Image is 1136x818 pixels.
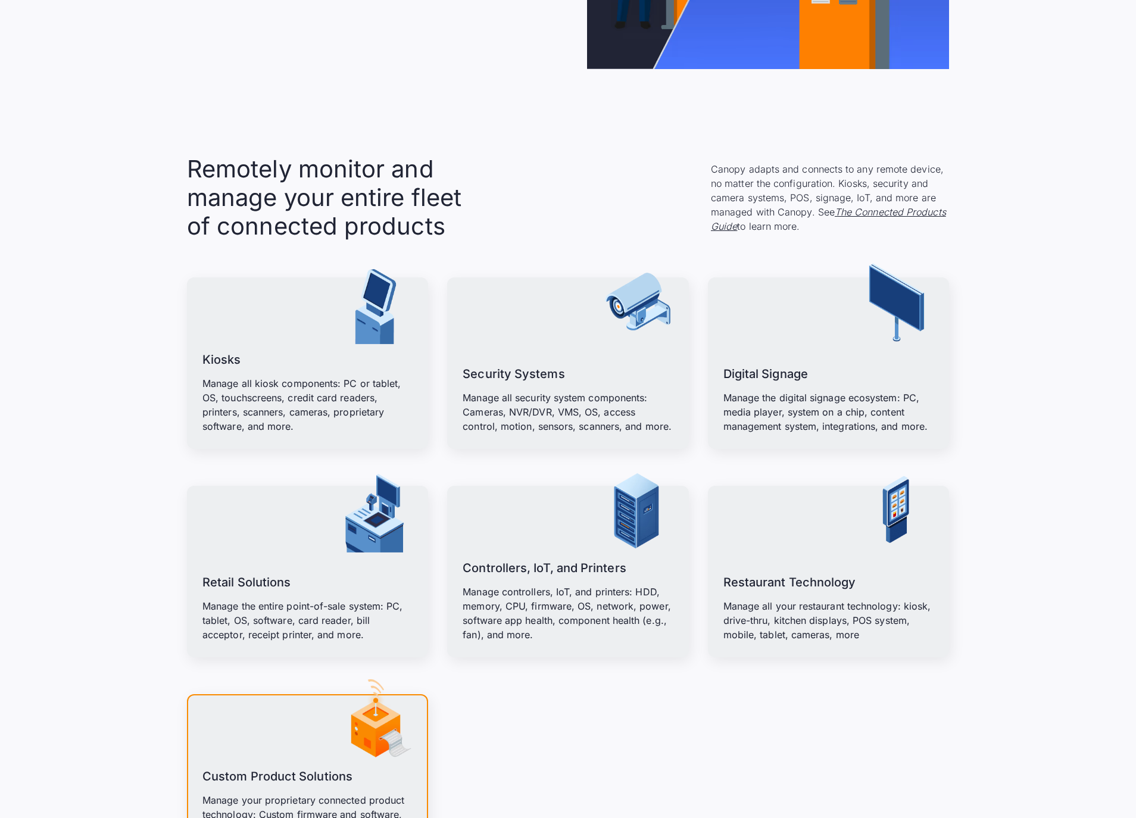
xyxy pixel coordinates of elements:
[723,391,934,433] p: Manage the digital signage ecosystem: PC, media player, system on a chip, content management syst...
[723,599,934,642] p: Manage all your restaurant technology: kiosk, drive-thru, kitchen displays, POS system, mobile, t...
[187,277,428,449] a: KiosksManage all kiosk components: PC or tablet, OS, touchscreens, credit card readers, printers,...
[202,599,413,642] p: Manage the entire point-of-sale system: PC, tablet, OS, software, card reader, bill acceptor, rec...
[723,573,856,592] h3: Restaurant Technology
[202,350,241,369] h3: Kiosks
[463,558,626,577] h3: Controllers, IoT, and Printers
[447,486,688,657] a: Controllers, IoT, and PrintersManage controllers, IoT, and printers: HDD, memory, CPU, firmware, ...
[187,155,473,241] h2: Remotely monitor and manage your entire fleet of connected products
[711,162,949,233] p: Canopy adapts and connects to any remote device, no matter the configuration. Kiosks, security an...
[202,376,413,433] p: Manage all kiosk components: PC or tablet, OS, touchscreens, credit card readers, printers, scann...
[463,364,564,383] h3: Security Systems
[202,573,291,592] h3: Retail Solutions
[202,767,352,786] h3: Custom Product Solutions
[708,486,949,657] a: Restaurant TechnologyManage all your restaurant technology: kiosk, drive-thru, kitchen displays, ...
[447,277,688,449] a: Security SystemsManage all security system components: Cameras, NVR/DVR, VMS, OS, access control,...
[723,364,808,383] h3: Digital Signage
[463,585,673,642] p: Manage controllers, IoT, and printers: HDD, memory, CPU, firmware, OS, network, power, software a...
[463,391,673,433] p: Manage all security system components: Cameras, NVR/DVR, VMS, OS, access control, motion, sensors...
[711,206,946,232] a: The Connected Products Guide
[187,486,428,657] a: Retail SolutionsManage the entire point-of-sale system: PC, tablet, OS, software, card reader, bi...
[708,277,949,449] a: Digital SignageManage the digital signage ecosystem: PC, media player, system on a chip, content ...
